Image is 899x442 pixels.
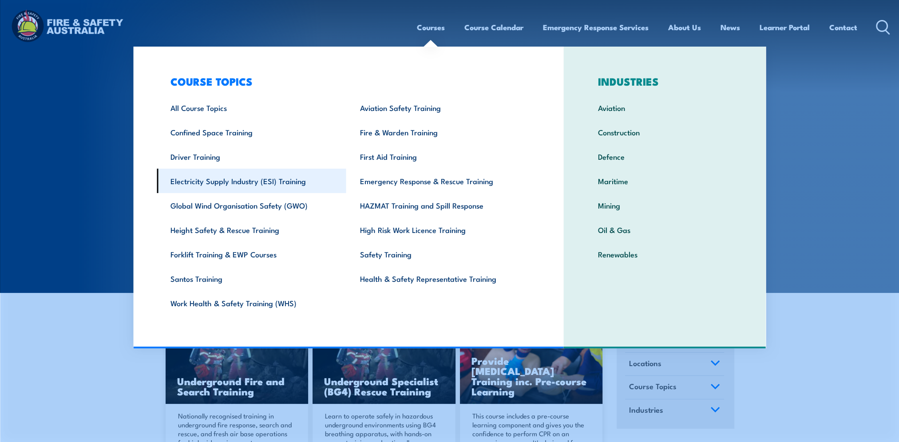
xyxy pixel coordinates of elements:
[157,193,346,217] a: Global Wind Organisation Safety (GWO)
[584,193,745,217] a: Mining
[464,16,523,39] a: Course Calendar
[543,16,649,39] a: Emergency Response Services
[157,144,346,169] a: Driver Training
[584,95,745,120] a: Aviation
[346,242,536,266] a: Safety Training
[625,353,724,376] a: Locations
[584,75,745,87] h3: INDUSTRIES
[346,120,536,144] a: Fire & Warden Training
[460,324,603,404] img: Low Voltage Rescue and Provide CPR
[584,242,745,266] a: Renewables
[324,376,444,396] h3: Underground Specialist (BG4) Rescue Training
[625,399,724,422] a: Industries
[668,16,701,39] a: About Us
[629,404,663,416] span: Industries
[177,376,297,396] h3: Underground Fire and Search Training
[166,324,309,404] img: Underground mine rescue
[625,376,724,399] a: Course Topics
[460,324,603,404] a: Provide [MEDICAL_DATA] Training inc. Pre-course Learning
[313,324,455,404] a: Underground Specialist (BG4) Rescue Training
[166,324,309,404] a: Underground Fire and Search Training
[157,95,346,120] a: All Course Topics
[721,16,740,39] a: News
[313,324,455,404] img: Underground mine rescue
[346,95,536,120] a: Aviation Safety Training
[417,16,445,39] a: Courses
[346,193,536,217] a: HAZMAT Training and Spill Response
[157,120,346,144] a: Confined Space Training
[157,242,346,266] a: Forklift Training & EWP Courses
[760,16,810,39] a: Learner Portal
[471,355,591,396] h3: Provide [MEDICAL_DATA] Training inc. Pre-course Learning
[584,169,745,193] a: Maritime
[829,16,857,39] a: Contact
[584,144,745,169] a: Defence
[346,266,536,291] a: Health & Safety Representative Training
[346,169,536,193] a: Emergency Response & Rescue Training
[584,120,745,144] a: Construction
[584,217,745,242] a: Oil & Gas
[157,266,346,291] a: Santos Training
[629,357,661,369] span: Locations
[157,75,536,87] h3: COURSE TOPICS
[157,291,346,315] a: Work Health & Safety Training (WHS)
[346,217,536,242] a: High Risk Work Licence Training
[629,380,677,392] span: Course Topics
[157,169,346,193] a: Electricity Supply Industry (ESI) Training
[346,144,536,169] a: First Aid Training
[157,217,346,242] a: Height Safety & Rescue Training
